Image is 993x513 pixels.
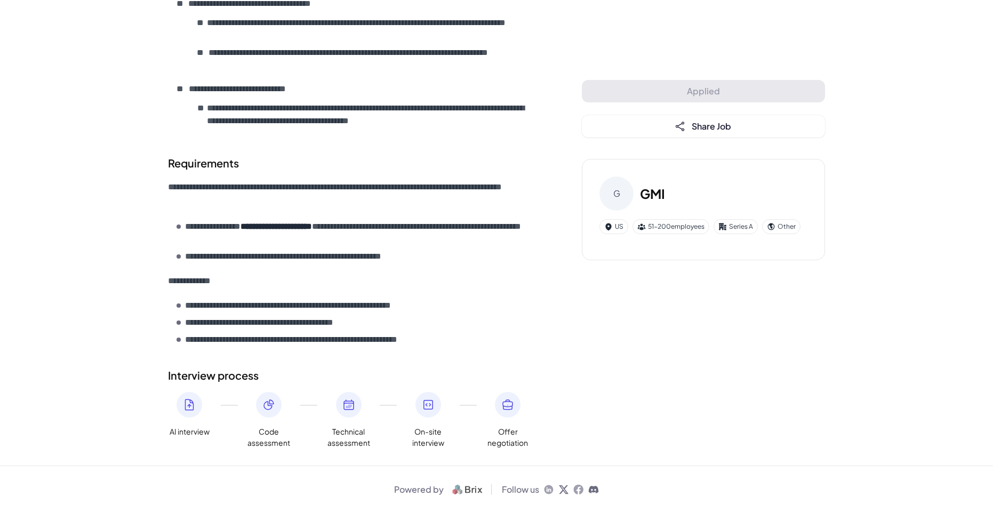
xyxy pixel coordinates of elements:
[486,426,529,448] span: Offer negotiation
[327,426,370,448] span: Technical assessment
[394,483,444,496] span: Powered by
[762,219,800,234] div: Other
[168,155,539,171] h2: Requirements
[247,426,290,448] span: Code assessment
[448,483,487,496] img: logo
[599,177,634,211] div: G
[170,426,210,437] span: AI interview
[599,219,628,234] div: US
[640,184,665,203] h3: GMI
[582,115,825,138] button: Share Job
[407,426,450,448] span: On-site interview
[168,367,539,383] h2: Interview process
[692,121,731,132] span: Share Job
[502,483,539,496] span: Follow us
[632,219,709,234] div: 51-200 employees
[714,219,758,234] div: Series A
